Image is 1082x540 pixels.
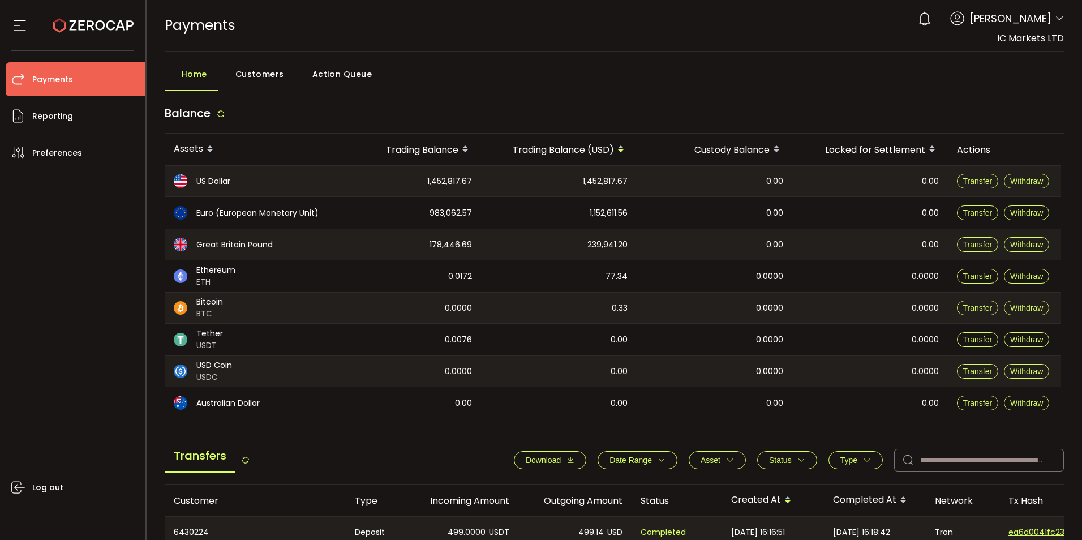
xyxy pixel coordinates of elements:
[455,397,472,410] span: 0.00
[590,207,628,220] span: 1,152,611.56
[430,238,472,251] span: 178,446.69
[922,207,939,220] span: 0.00
[196,328,223,340] span: Tether
[196,340,223,352] span: USDT
[583,175,628,188] span: 1,452,817.67
[196,276,235,288] span: ETH
[1004,269,1049,284] button: Withdraw
[611,365,628,378] span: 0.00
[1004,396,1049,410] button: Withdraw
[701,456,720,465] span: Asset
[1004,205,1049,220] button: Withdraw
[957,332,999,347] button: Transfer
[174,269,187,283] img: eth_portfolio.svg
[1010,367,1043,376] span: Withdraw
[769,456,792,465] span: Status
[1004,364,1049,379] button: Withdraw
[1004,237,1049,252] button: Withdraw
[174,365,187,378] img: usdc_portfolio.svg
[970,11,1051,26] span: [PERSON_NAME]
[346,494,405,507] div: Type
[578,526,604,539] span: 499.14
[1010,240,1043,249] span: Withdraw
[489,526,509,539] span: USDT
[174,396,187,410] img: aud_portfolio.svg
[609,456,652,465] span: Date Range
[445,302,472,315] span: 0.0000
[957,269,999,284] button: Transfer
[792,140,948,159] div: Locked for Settlement
[165,15,235,35] span: Payments
[165,494,346,507] div: Customer
[611,397,628,410] span: 0.00
[922,397,939,410] span: 0.00
[32,479,63,496] span: Log out
[448,270,472,283] span: 0.0172
[828,451,883,469] button: Type
[756,365,783,378] span: 0.0000
[165,440,235,473] span: Transfers
[405,494,518,507] div: Incoming Amount
[963,335,993,344] span: Transfer
[1004,174,1049,188] button: Withdraw
[196,371,232,383] span: USDC
[526,456,561,465] span: Download
[514,451,586,469] button: Download
[922,238,939,251] span: 0.00
[641,526,686,539] span: Completed
[235,63,284,85] span: Customers
[957,205,999,220] button: Transfer
[731,526,785,539] span: [DATE] 16:16:51
[912,302,939,315] span: 0.0000
[766,175,783,188] span: 0.00
[1010,177,1043,186] span: Withdraw
[312,63,372,85] span: Action Queue
[766,238,783,251] span: 0.00
[196,175,230,187] span: US Dollar
[840,456,857,465] span: Type
[196,239,273,251] span: Great Britain Pound
[957,301,999,315] button: Transfer
[950,418,1082,540] iframe: Chat Widget
[445,333,472,346] span: 0.0076
[689,451,746,469] button: Asset
[756,302,783,315] span: 0.0000
[448,526,486,539] span: 499.0000
[1010,335,1043,344] span: Withdraw
[165,140,340,159] div: Assets
[756,333,783,346] span: 0.0000
[833,526,890,539] span: [DATE] 16:18:42
[957,174,999,188] button: Transfer
[963,208,993,217] span: Transfer
[196,308,223,320] span: BTC
[948,143,1061,156] div: Actions
[632,494,722,507] div: Status
[957,364,999,379] button: Transfer
[757,451,817,469] button: Status
[963,240,993,249] span: Transfer
[340,140,481,159] div: Trading Balance
[598,451,677,469] button: Date Range
[174,206,187,220] img: eur_portfolio.svg
[196,264,235,276] span: Ethereum
[481,140,637,159] div: Trading Balance (USD)
[427,175,472,188] span: 1,452,817.67
[766,207,783,220] span: 0.00
[957,396,999,410] button: Transfer
[722,491,824,510] div: Created At
[963,303,993,312] span: Transfer
[1010,272,1043,281] span: Withdraw
[196,296,223,308] span: Bitcoin
[1004,301,1049,315] button: Withdraw
[587,238,628,251] span: 239,941.20
[174,238,187,251] img: gbp_portfolio.svg
[1010,303,1043,312] span: Withdraw
[32,71,73,88] span: Payments
[612,302,628,315] span: 0.33
[606,270,628,283] span: 77.34
[196,397,260,409] span: Australian Dollar
[174,301,187,315] img: btc_portfolio.svg
[963,398,993,408] span: Transfer
[196,359,232,371] span: USD Coin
